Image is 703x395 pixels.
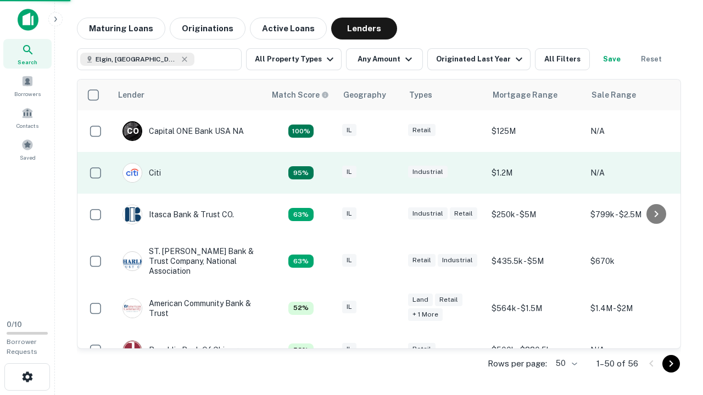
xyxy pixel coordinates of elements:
[122,298,254,318] div: American Community Bank & Trust
[342,254,356,267] div: IL
[14,89,41,98] span: Borrowers
[250,18,327,39] button: Active Loans
[170,18,246,39] button: Originations
[408,207,448,220] div: Industrial
[596,357,638,370] p: 1–50 of 56
[265,80,337,110] th: Capitalize uses an advanced AI algorithm to match your search with the best lender. The match sco...
[3,39,52,69] a: Search
[3,134,52,164] a: Saved
[408,343,436,356] div: Retail
[408,166,448,178] div: Industrial
[594,48,629,70] button: Save your search to get updates of matches that match your search criteria.
[488,357,547,370] p: Rows per page:
[486,329,585,371] td: $500k - $880.5k
[585,329,684,371] td: N/A
[346,48,423,70] button: Any Amount
[77,18,165,39] button: Maturing Loans
[7,338,37,356] span: Borrower Requests
[486,194,585,235] td: $250k - $5M
[436,53,526,66] div: Originated Last Year
[342,166,356,178] div: IL
[438,254,477,267] div: Industrial
[408,294,433,306] div: Land
[535,48,590,70] button: All Filters
[486,80,585,110] th: Mortgage Range
[288,302,314,315] div: Capitalize uses an advanced AI algorithm to match your search with the best lender. The match sco...
[585,80,684,110] th: Sale Range
[592,88,636,101] div: Sale Range
[20,153,36,162] span: Saved
[288,125,314,138] div: Capitalize uses an advanced AI algorithm to match your search with the best lender. The match sco...
[486,287,585,329] td: $564k - $1.5M
[96,54,178,64] span: Elgin, [GEOGRAPHIC_DATA], [GEOGRAPHIC_DATA]
[551,356,579,371] div: 50
[122,246,254,276] div: ST. [PERSON_NAME] Bank & Trust Company, National Association
[123,341,142,359] img: picture
[408,308,443,321] div: + 1 more
[450,207,477,220] div: Retail
[648,307,703,360] iframe: Chat Widget
[118,88,144,101] div: Lender
[585,152,684,194] td: N/A
[111,80,265,110] th: Lender
[408,124,436,137] div: Retail
[123,252,142,270] img: picture
[288,343,314,357] div: Capitalize uses an advanced AI algorithm to match your search with the best lender. The match sco...
[122,163,161,183] div: Citi
[3,71,52,100] a: Borrowers
[18,9,38,31] img: capitalize-icon.png
[342,301,356,313] div: IL
[272,89,329,101] div: Capitalize uses an advanced AI algorithm to match your search with the best lender. The match sco...
[342,343,356,356] div: IL
[403,80,486,110] th: Types
[246,48,342,70] button: All Property Types
[342,207,356,220] div: IL
[123,299,142,318] img: picture
[486,235,585,287] td: $435.5k - $5M
[343,88,386,101] div: Geography
[585,194,684,235] td: $799k - $2.5M
[409,88,432,101] div: Types
[408,254,436,267] div: Retail
[337,80,403,110] th: Geography
[331,18,397,39] button: Lenders
[122,205,234,224] div: Itasca Bank & Trust CO.
[123,205,142,224] img: picture
[127,126,138,137] p: C O
[288,208,314,221] div: Capitalize uses an advanced AI algorithm to match your search with the best lender. The match sco...
[634,48,669,70] button: Reset
[435,294,462,306] div: Retail
[123,163,142,182] img: picture
[585,287,684,329] td: $1.4M - $2M
[585,235,684,287] td: $670k
[288,166,314,179] div: Capitalize uses an advanced AI algorithm to match your search with the best lender. The match sco...
[585,110,684,152] td: N/A
[122,340,243,360] div: Republic Bank Of Chicago
[272,89,327,101] h6: Match Score
[662,355,680,373] button: Go to next page
[18,58,37,66] span: Search
[486,152,585,194] td: $1.2M
[493,88,557,101] div: Mortgage Range
[3,103,52,132] a: Contacts
[342,124,356,137] div: IL
[427,48,531,70] button: Originated Last Year
[486,110,585,152] td: $125M
[16,121,38,130] span: Contacts
[288,255,314,268] div: Capitalize uses an advanced AI algorithm to match your search with the best lender. The match sco...
[122,121,244,141] div: Capital ONE Bank USA NA
[7,320,22,329] span: 0 / 10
